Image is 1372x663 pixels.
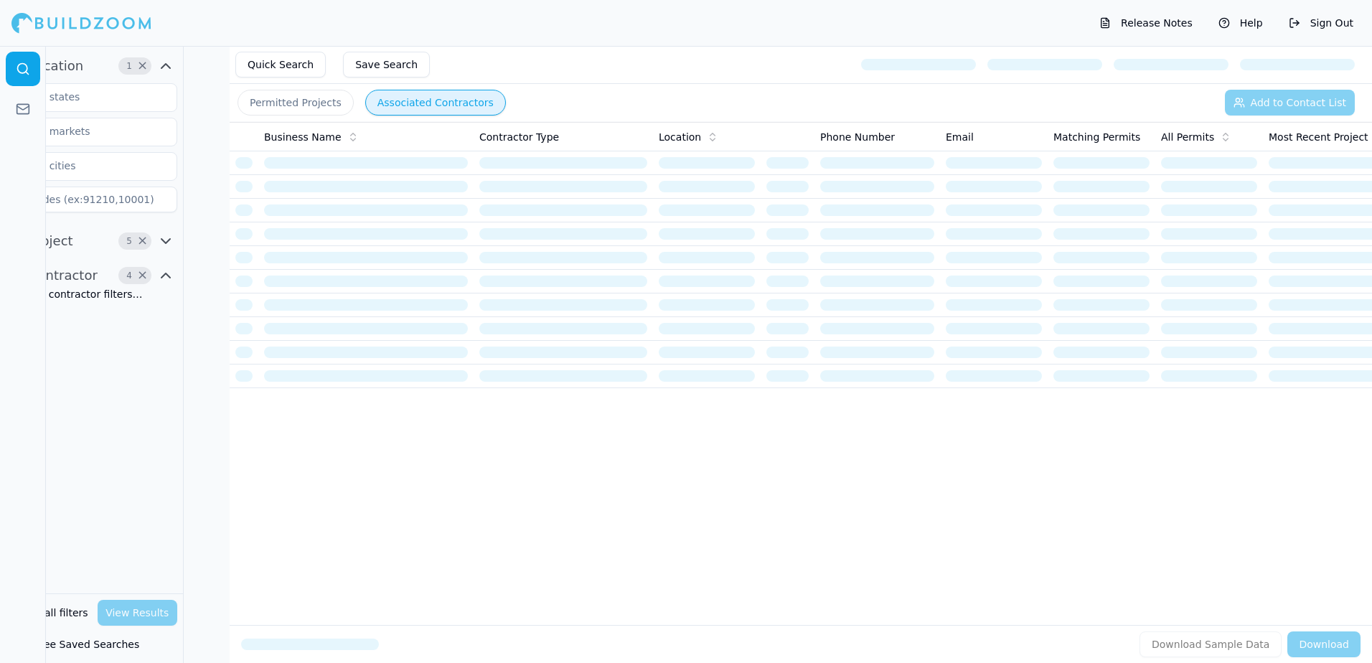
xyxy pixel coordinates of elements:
[1092,11,1200,34] button: Release Notes
[6,264,177,287] button: Contractor4Clear Contractor filters
[1161,130,1214,144] span: All Permits
[1269,130,1368,144] span: Most Recent Project
[479,130,559,144] span: Contractor Type
[122,59,136,73] span: 1
[235,52,326,77] button: Quick Search
[137,62,148,70] span: Clear Location filters
[29,231,73,251] span: Project
[6,187,177,212] input: Zipcodes (ex:91210,10001)
[1282,11,1361,34] button: Sign Out
[264,130,342,144] span: Business Name
[659,130,701,144] span: Location
[1053,130,1140,144] span: Matching Permits
[946,130,974,144] span: Email
[820,130,895,144] span: Phone Number
[1211,11,1270,34] button: Help
[238,90,354,116] button: Permitted Projects
[137,238,148,245] span: Clear Project filters
[6,153,159,179] input: Select cities
[29,56,83,76] span: Location
[6,230,177,253] button: Project5Clear Project filters
[365,90,506,116] button: Associated Contractors
[6,287,177,301] div: Loading contractor filters…
[6,631,177,657] button: See Saved Searches
[122,234,136,248] span: 5
[6,84,159,110] input: Select states
[6,55,177,77] button: Location1Clear Location filters
[29,265,98,286] span: Contractor
[343,52,430,77] button: Save Search
[137,272,148,279] span: Clear Contractor filters
[122,268,136,283] span: 4
[11,600,92,626] button: Clear all filters
[6,118,159,144] input: Select markets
